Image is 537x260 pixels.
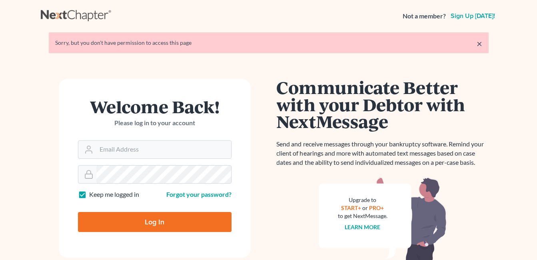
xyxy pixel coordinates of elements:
[166,190,232,198] a: Forgot your password?
[96,141,231,158] input: Email Address
[362,204,368,211] span: or
[338,212,387,220] div: to get NextMessage.
[403,12,446,21] strong: Not a member?
[55,39,482,47] div: Sorry, but you don't have permission to access this page
[277,79,489,130] h1: Communicate Better with your Debtor with NextMessage
[78,212,232,232] input: Log In
[277,140,489,167] p: Send and receive messages through your bankruptcy software. Remind your client of hearings and mo...
[449,13,497,19] a: Sign up [DATE]!
[338,196,387,204] div: Upgrade to
[341,204,361,211] a: START+
[345,224,380,230] a: Learn more
[89,190,139,199] label: Keep me logged in
[369,204,384,211] a: PRO+
[477,39,482,48] a: ×
[78,98,232,115] h1: Welcome Back!
[78,118,232,128] p: Please log in to your account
